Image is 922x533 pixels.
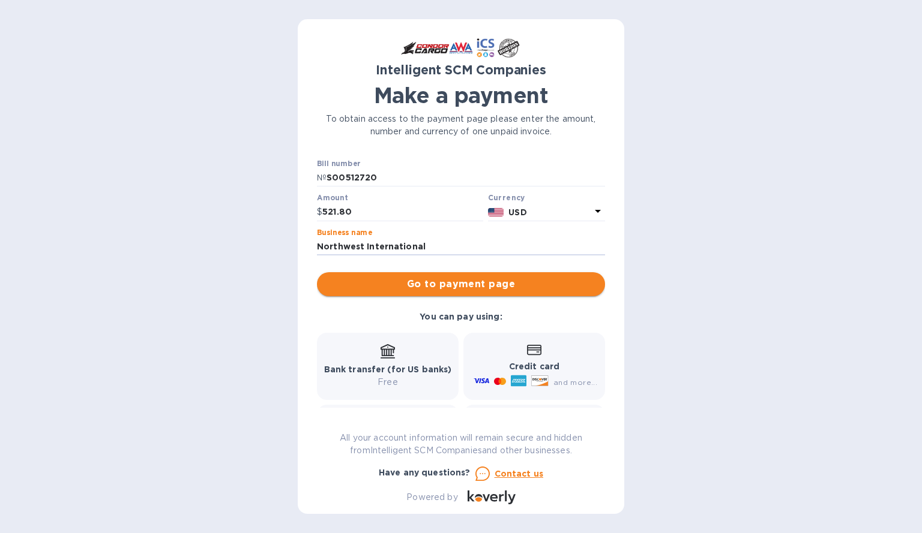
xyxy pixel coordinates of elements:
label: Amount [317,195,348,202]
p: Powered by [406,491,457,504]
span: Go to payment page [327,277,595,291]
p: All your account information will remain secure and hidden from Intelligent SCM Companies and oth... [317,432,605,457]
input: Enter bill number [327,169,605,187]
p: To obtain access to the payment page please enter the amount, number and currency of one unpaid i... [317,113,605,138]
b: Bank transfer (for US banks) [324,365,452,374]
b: USD [508,207,526,217]
input: Enter business name [317,238,605,256]
b: Credit card [509,362,559,371]
span: and more... [553,378,597,387]
img: USD [488,208,504,216]
input: 0.00 [322,203,483,221]
button: Go to payment page [317,272,605,296]
p: № [317,171,327,184]
b: Currency [488,193,525,202]
b: Have any questions? [379,468,471,477]
b: You can pay using: [420,312,502,321]
p: Free [324,376,452,389]
b: Intelligent SCM Companies [376,62,546,77]
label: Business name [317,229,372,236]
u: Contact us [495,469,544,478]
p: $ [317,206,322,218]
label: Bill number [317,160,360,167]
h1: Make a payment [317,83,605,108]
